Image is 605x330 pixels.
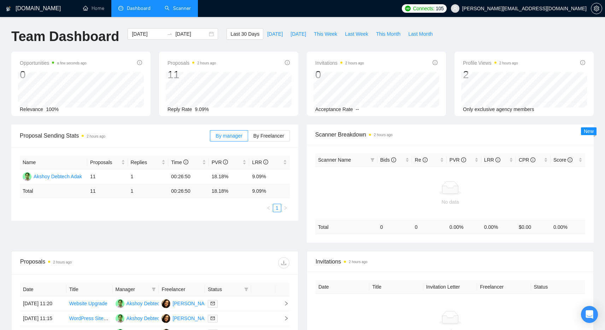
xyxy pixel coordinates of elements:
span: info-circle [530,157,535,162]
span: right [283,206,288,210]
img: DD [161,299,170,308]
img: upwork-logo.png [405,6,411,11]
span: Proposals [90,158,120,166]
input: Start date [132,30,164,38]
td: 18.18 % [209,184,249,198]
th: Date [316,280,369,294]
span: info-circle [285,60,290,65]
span: info-circle [495,157,500,162]
a: homeHome [83,5,104,11]
span: info-circle [423,157,428,162]
span: info-circle [183,160,188,164]
button: download [278,257,289,268]
span: filter [152,287,156,291]
th: Freelancer [477,280,531,294]
td: [DATE] 11:15 [20,311,66,326]
span: left [266,206,271,210]
td: 0 [377,220,412,234]
span: info-circle [391,157,396,162]
span: right [278,316,289,321]
span: [DATE] [290,30,306,38]
span: info-circle [223,160,228,164]
th: Manager [113,283,159,296]
span: Bids [380,157,396,163]
span: CPR [519,157,535,163]
th: Proposals [87,156,128,169]
time: 2 hours ago [374,133,393,137]
span: This Month [376,30,400,38]
td: Website Upgrade [66,296,113,311]
span: filter [369,155,376,165]
span: This Week [314,30,337,38]
img: AD [116,314,124,323]
span: filter [244,287,248,291]
span: PVR [212,160,228,165]
button: [DATE] [287,28,310,40]
a: ADAkshoy Debtech Adak [116,315,175,321]
img: DD [161,314,170,323]
td: 0.00 % [447,220,481,234]
td: 00:26:50 [168,184,209,198]
time: 2 hours ago [87,134,105,138]
button: Last Month [404,28,436,40]
span: dashboard [118,6,123,11]
div: Proposals [20,257,155,268]
a: Website Upgrade [69,301,107,306]
time: 2 hours ago [345,61,364,65]
span: Last 30 Days [230,30,259,38]
input: End date [175,30,207,38]
div: 0 [20,68,87,81]
button: Last 30 Days [227,28,263,40]
span: Last Week [345,30,368,38]
span: 105 [436,5,444,12]
span: setting [591,6,602,11]
a: DD[PERSON_NAME] [161,300,213,306]
span: info-circle [137,60,142,65]
a: 1 [273,204,281,212]
button: This Month [372,28,404,40]
img: logo [6,3,11,15]
span: mail [211,316,215,320]
td: 0.00 % [551,220,585,234]
span: 9.09% [195,106,209,112]
td: 00:26:50 [168,169,209,184]
span: Dashboard [127,5,151,11]
span: Last Month [408,30,433,38]
span: Invitations [316,257,585,266]
a: DD[PERSON_NAME] [161,315,213,321]
span: LRR [484,157,500,163]
span: Scanner Breakdown [315,130,585,139]
td: 11 [87,184,128,198]
span: [DATE] [267,30,283,38]
th: Replies [128,156,169,169]
span: New [584,128,594,134]
td: 1 [128,169,169,184]
span: Re [415,157,428,163]
button: [DATE] [263,28,287,40]
td: 0 [412,220,447,234]
span: filter [243,284,250,295]
span: Time [171,160,188,165]
td: 9.09 % [249,184,290,198]
div: 2 [463,68,518,81]
th: Date [20,283,66,296]
time: 2 hours ago [349,260,368,264]
span: -- [356,106,359,112]
th: Freelancer [159,283,205,296]
span: Score [553,157,572,163]
span: download [278,260,289,266]
time: 2 hours ago [499,61,518,65]
span: Invitations [315,59,364,67]
th: Invitation Letter [423,280,477,294]
th: Title [369,280,423,294]
a: ADAkshoy Debtech Adak [23,173,82,179]
span: filter [370,158,375,162]
span: Only exclusive agency members [463,106,534,112]
a: ADAkshoy Debtech Adak [116,300,175,306]
span: user [453,6,458,11]
div: 11 [168,68,216,81]
span: 100% [46,106,59,112]
td: 0.00 % [481,220,516,234]
span: Proposals [168,59,216,67]
td: 1 [128,184,169,198]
